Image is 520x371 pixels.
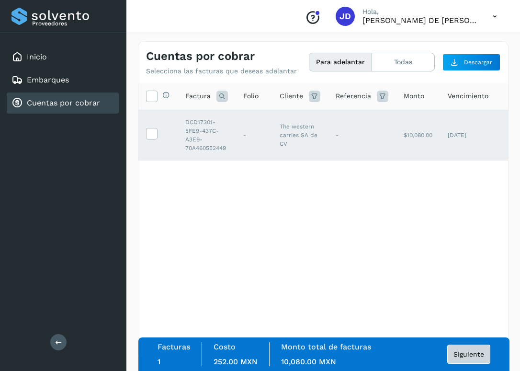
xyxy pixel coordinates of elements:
[372,53,434,71] button: Todas
[309,53,372,71] button: Para adelantar
[362,16,477,25] p: JOSE DE JESUS GONZALEZ HERNANDEZ
[32,20,115,27] p: Proveedores
[396,110,440,160] td: $10,080.00
[7,93,119,114] div: Cuentas por cobrar
[158,342,190,351] label: Facturas
[214,342,236,351] label: Costo
[447,345,490,364] button: Siguiente
[178,110,236,160] td: DCD17301-5FE9-437C-A3E9-70A460552449
[146,67,297,75] p: Selecciona las facturas que deseas adelantar
[464,58,492,67] span: Descargar
[214,357,258,366] span: 252.00 MXN
[158,357,160,366] span: 1
[281,342,371,351] label: Monto total de facturas
[7,70,119,91] div: Embarques
[27,75,69,84] a: Embarques
[27,98,100,107] a: Cuentas por cobrar
[440,110,502,160] td: [DATE]
[328,110,396,160] td: -
[243,91,259,101] span: Folio
[448,91,488,101] span: Vencimiento
[336,91,371,101] span: Referencia
[27,52,47,61] a: Inicio
[404,91,424,101] span: Monto
[7,46,119,68] div: Inicio
[442,54,500,71] button: Descargar
[236,110,272,160] td: -
[280,91,303,101] span: Cliente
[281,357,336,366] span: 10,080.00 MXN
[185,91,211,101] span: Factura
[453,351,484,358] span: Siguiente
[272,110,328,160] td: The western carries SA de CV
[362,8,477,16] p: Hola,
[146,49,255,63] h4: Cuentas por cobrar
